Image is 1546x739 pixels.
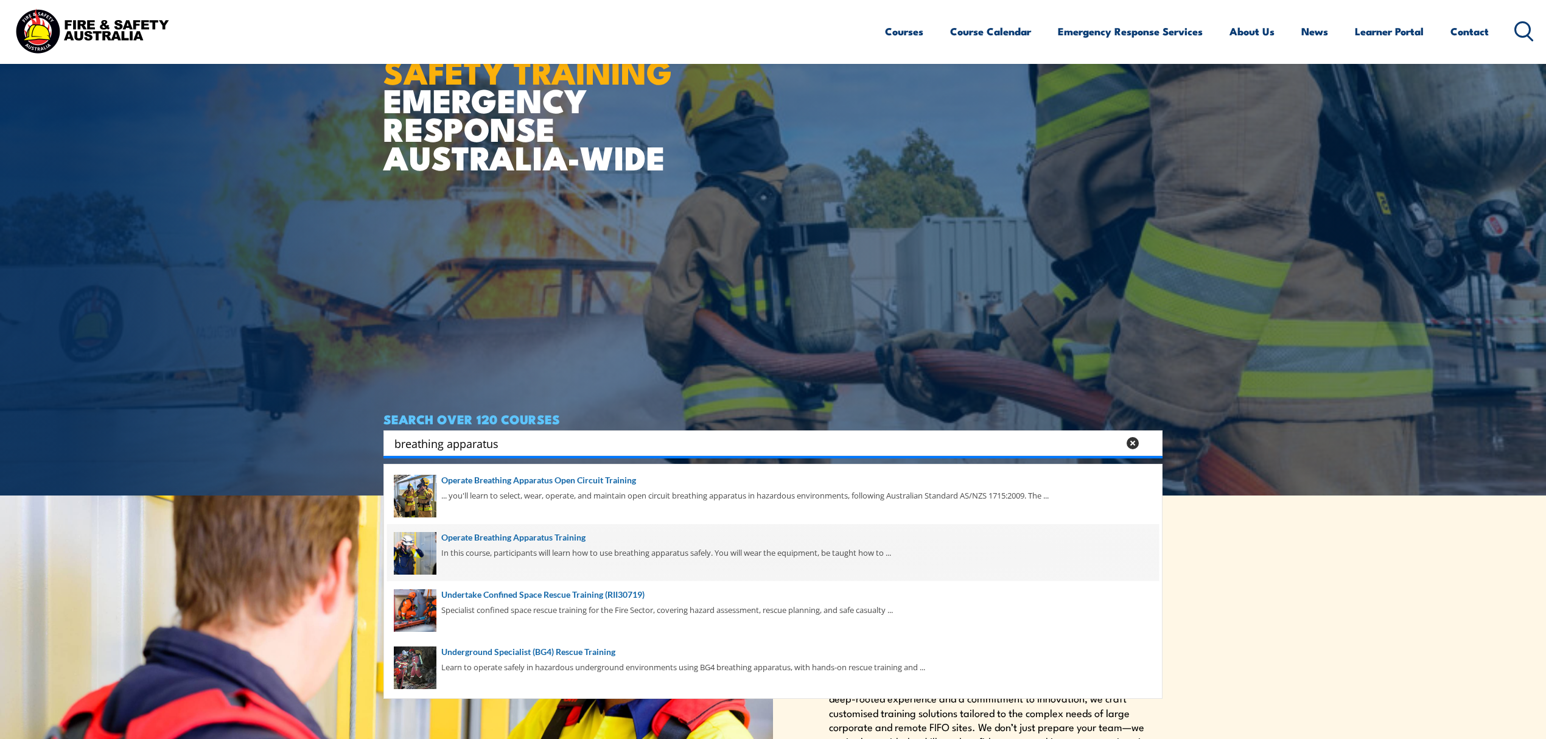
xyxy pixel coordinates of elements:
a: Contact [1450,15,1489,47]
a: Emergency Response Services [1058,15,1203,47]
button: Search magnifier button [1141,435,1158,452]
a: Courses [885,15,923,47]
a: Underground Specialist (BG4) Rescue Training [394,645,1152,659]
a: Course Calendar [950,15,1031,47]
a: Undertake Confined Space Rescue Training (RII30719) [394,588,1152,601]
form: Search form [397,435,1121,452]
input: Search input [394,434,1119,452]
a: Operate Breathing Apparatus Training [394,531,1152,544]
a: Operate Breathing Apparatus Open Circuit Training [394,474,1152,487]
a: News [1301,15,1328,47]
h4: SEARCH OVER 120 COURSES [383,412,1163,426]
a: Learner Portal [1355,15,1424,47]
a: About Us [1229,15,1275,47]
